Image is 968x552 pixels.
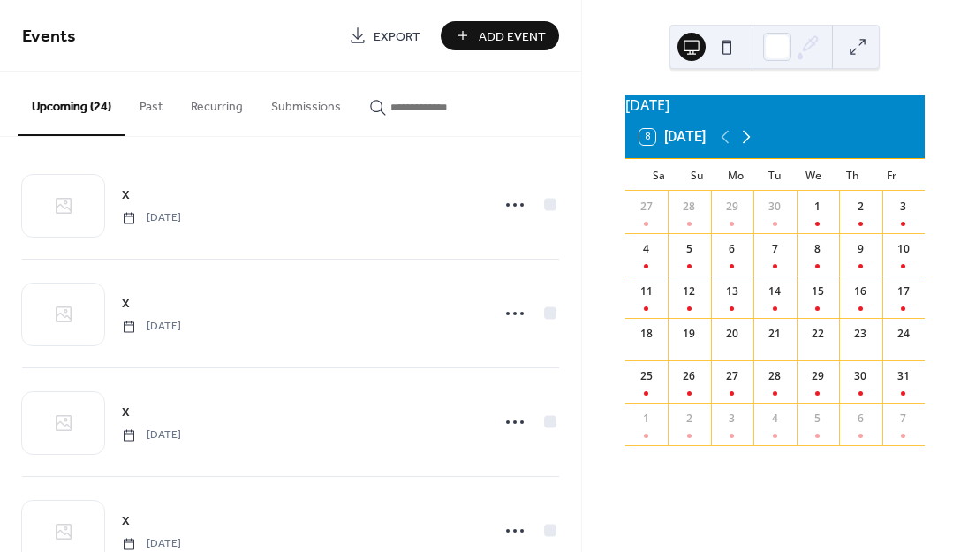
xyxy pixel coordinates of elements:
[639,368,654,384] div: 25
[639,159,678,191] div: Sa
[374,27,420,46] span: Export
[794,159,833,191] div: We
[122,293,130,314] a: X
[681,284,697,299] div: 12
[896,199,911,215] div: 3
[122,295,130,314] span: X
[872,159,911,191] div: Fr
[896,241,911,257] div: 10
[678,159,717,191] div: Su
[810,199,826,215] div: 1
[336,21,434,50] a: Export
[767,199,783,215] div: 30
[896,326,911,342] div: 24
[852,368,868,384] div: 30
[639,411,654,427] div: 1
[639,241,654,257] div: 4
[122,404,130,422] span: X
[441,21,559,50] button: Add Event
[681,411,697,427] div: 2
[681,368,697,384] div: 26
[724,284,740,299] div: 13
[479,27,546,46] span: Add Event
[122,402,130,422] a: X
[681,241,697,257] div: 5
[767,241,783,257] div: 7
[767,326,783,342] div: 21
[177,72,257,134] button: Recurring
[681,326,697,342] div: 19
[724,241,740,257] div: 6
[716,159,755,191] div: Mo
[810,326,826,342] div: 22
[633,125,712,149] button: 8[DATE]
[257,72,355,134] button: Submissions
[724,326,740,342] div: 20
[18,72,125,136] button: Upcoming (24)
[639,326,654,342] div: 18
[122,427,181,443] span: [DATE]
[639,284,654,299] div: 11
[852,241,868,257] div: 9
[896,368,911,384] div: 31
[852,411,868,427] div: 6
[767,411,783,427] div: 4
[122,185,130,205] a: X
[755,159,794,191] div: Tu
[852,199,868,215] div: 2
[810,368,826,384] div: 29
[810,411,826,427] div: 5
[681,199,697,215] div: 28
[724,411,740,427] div: 3
[122,186,130,205] span: X
[122,510,130,531] a: X
[122,512,130,531] span: X
[724,199,740,215] div: 29
[724,368,740,384] div: 27
[852,326,868,342] div: 23
[122,210,181,226] span: [DATE]
[122,536,181,552] span: [DATE]
[639,199,654,215] div: 27
[810,284,826,299] div: 15
[122,319,181,335] span: [DATE]
[625,95,925,116] div: [DATE]
[896,411,911,427] div: 7
[22,19,76,54] span: Events
[810,241,826,257] div: 8
[767,368,783,384] div: 28
[896,284,911,299] div: 17
[767,284,783,299] div: 14
[852,284,868,299] div: 16
[833,159,872,191] div: Th
[125,72,177,134] button: Past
